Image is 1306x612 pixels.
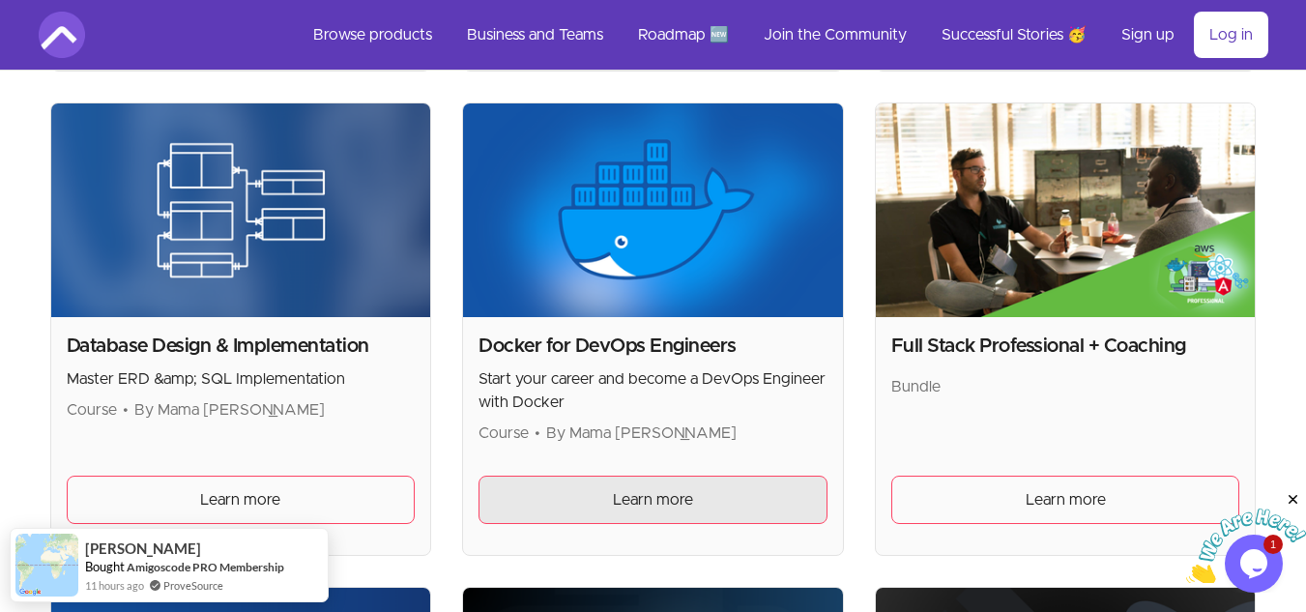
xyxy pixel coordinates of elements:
span: Bought [85,559,125,574]
h2: Database Design & Implementation [67,333,416,360]
p: Master ERD &amp; SQL Implementation [67,367,416,391]
a: Sign up [1106,12,1190,58]
a: Browse products [298,12,448,58]
img: Product image for Full Stack Professional + Coaching [876,103,1256,317]
iframe: chat widget [1186,491,1306,583]
a: Log in [1194,12,1268,58]
nav: Main [298,12,1268,58]
a: Business and Teams [451,12,619,58]
span: • [123,402,129,418]
span: Learn more [1026,488,1106,511]
a: Successful Stories 🥳 [926,12,1102,58]
p: Start your career and become a DevOps Engineer with Docker [479,367,827,414]
h2: Full Stack Professional + Coaching [891,333,1240,360]
a: Amigoscode PRO Membership [127,560,284,574]
span: 11 hours ago [85,577,144,594]
a: ProveSource [163,577,223,594]
img: provesource social proof notification image [15,534,78,597]
span: • [535,425,540,441]
span: Course [67,402,117,418]
img: Product image for Docker for DevOps Engineers [463,103,843,317]
a: Learn more [891,476,1240,524]
span: By Mama [PERSON_NAME] [134,402,325,418]
span: Learn more [200,488,280,511]
img: Amigoscode logo [39,12,85,58]
span: By Mama [PERSON_NAME] [546,425,737,441]
span: Course [479,425,529,441]
h2: Docker for DevOps Engineers [479,333,827,360]
span: [PERSON_NAME] [85,540,201,557]
a: Roadmap 🆕 [623,12,744,58]
img: Product image for Database Design & Implementation [51,103,431,317]
a: Learn more [67,476,416,524]
span: Bundle [891,379,941,394]
span: Learn more [613,488,693,511]
a: Join the Community [748,12,922,58]
a: Learn more [479,476,827,524]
